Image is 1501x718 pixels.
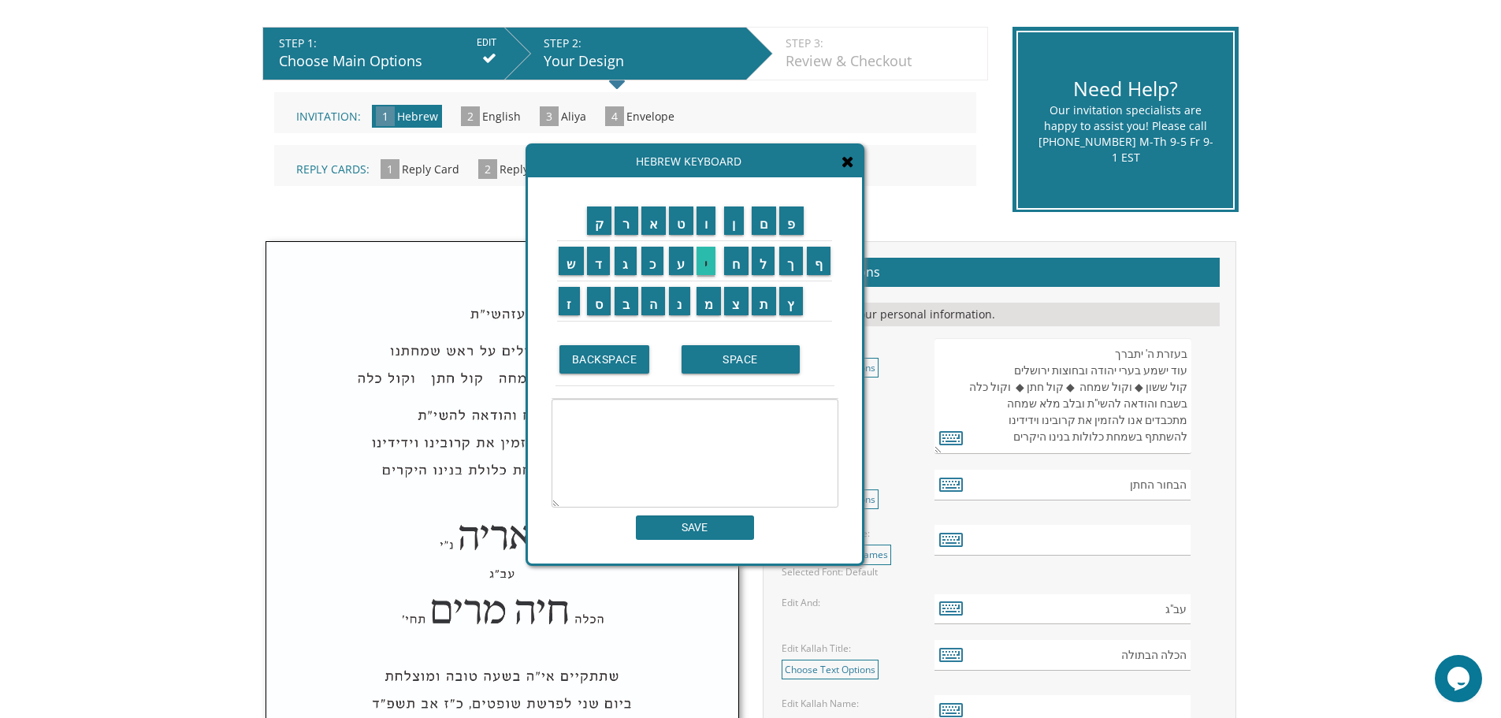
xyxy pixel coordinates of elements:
input: ם [752,206,777,235]
span: Reply Card [402,162,459,177]
input: ו [697,206,716,235]
input: ג [615,247,637,275]
input: ן [724,206,744,235]
div: STEP 2: [544,35,738,51]
input: פ [779,206,804,235]
span: 3 [540,106,559,126]
span: 1 [381,159,399,179]
span: Invitation: [296,109,361,124]
input: ב [615,287,638,315]
input: ת [752,287,777,315]
span: 1 [376,106,395,126]
h2: Customizations [779,258,1220,288]
div: Review & Checkout [786,51,979,72]
input: ע [669,247,693,275]
label: Edit Kallah Title: [782,642,851,655]
span: 2 [461,106,480,126]
div: STEP 1: [279,35,496,51]
div: Need Help? [1038,75,1213,103]
input: כ [641,247,664,275]
div: Choose Main Options [279,51,496,72]
input: ר [615,206,638,235]
span: Hebrew [397,109,438,124]
span: Aliya [561,109,586,124]
input: ח [724,247,749,275]
div: Our invitation specialists are happy to assist you! Please call [PHONE_NUMBER] M-Th 9-5 Fr 9-1 EST [1038,102,1213,166]
input: ף [807,247,831,275]
input: ד [587,247,611,275]
div: Hebrew Keyboard [528,146,862,177]
input: ל [752,247,775,275]
div: Selected Font: Default [782,565,911,578]
input: ק [587,206,612,235]
input: EDIT [477,35,496,50]
span: English [482,109,521,124]
input: SAVE [636,515,754,540]
input: ץ [779,287,803,315]
a: Choose Text Options [782,660,879,679]
input: ט [669,206,693,235]
input: ש [559,247,584,275]
span: Envelope [626,109,674,124]
span: Reply Cards: [296,162,370,177]
div: Please fill in your personal information. [779,303,1220,326]
input: ז [559,287,580,315]
input: צ [724,287,749,315]
label: Edit Kallah Name: [782,697,859,710]
iframe: chat widget [1435,655,1485,702]
input: א [641,206,667,235]
input: ה [641,287,666,315]
span: 4 [605,106,624,126]
span: Reply Envelope [500,162,580,177]
div: Your Design [544,51,738,72]
input: נ [669,287,690,315]
input: ך [779,247,803,275]
input: SPACE [682,345,800,374]
input: ס [587,287,611,315]
div: STEP 3: [786,35,979,51]
textarea: בעזרת ה' יתברך עוד ישמע בערי יהודה ובחוצות ירושלים קול ששון ◆ וקול שמחה ◆ קול חתן ◆ וקול כלה בשבח... [934,338,1191,454]
span: 2 [478,159,497,179]
input: י [697,247,716,275]
label: Edit And: [782,596,820,609]
input: מ [697,287,722,315]
input: BACKSPACE [559,345,650,374]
